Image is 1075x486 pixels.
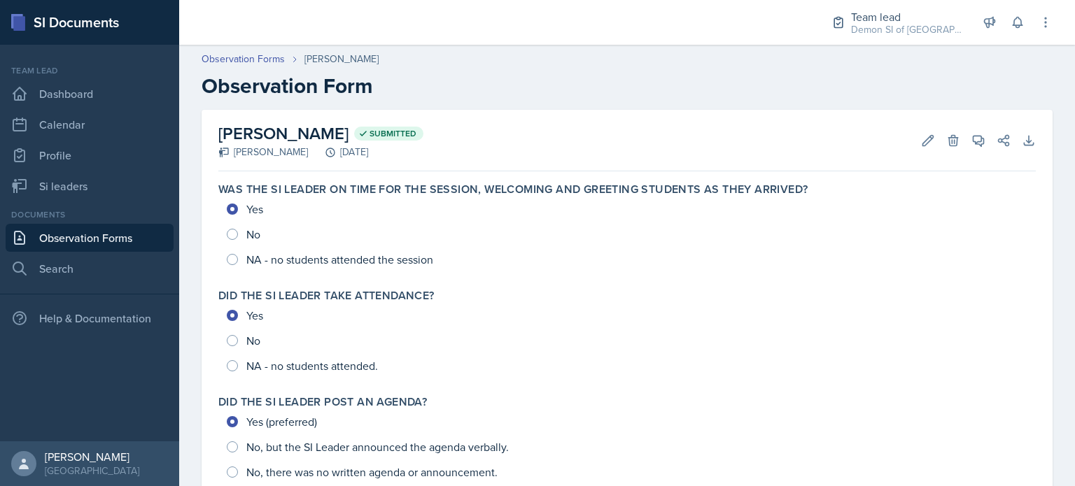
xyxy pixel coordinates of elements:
div: [PERSON_NAME] [218,145,308,159]
div: Demon SI of [GEOGRAPHIC_DATA] / Fall 2025 [851,22,963,37]
div: Team lead [851,8,963,25]
div: [PERSON_NAME] [45,450,139,464]
div: Team lead [6,64,174,77]
a: Dashboard [6,80,174,108]
span: Submitted [370,128,416,139]
a: Observation Forms [6,224,174,252]
div: [DATE] [308,145,368,159]
a: Search [6,255,174,283]
label: Was the SI Leader on time for the session, welcoming and greeting students as they arrived? [218,183,808,196]
h2: [PERSON_NAME] [218,121,423,146]
a: Si leaders [6,172,174,200]
div: [PERSON_NAME] [304,52,379,66]
div: [GEOGRAPHIC_DATA] [45,464,139,478]
div: Documents [6,208,174,221]
h2: Observation Form [202,73,1053,99]
a: Profile [6,141,174,169]
label: Did the SI Leader post an agenda? [218,395,427,409]
a: Calendar [6,110,174,138]
a: Observation Forms [202,52,285,66]
label: Did the SI Leader take attendance? [218,289,435,303]
div: Help & Documentation [6,304,174,332]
